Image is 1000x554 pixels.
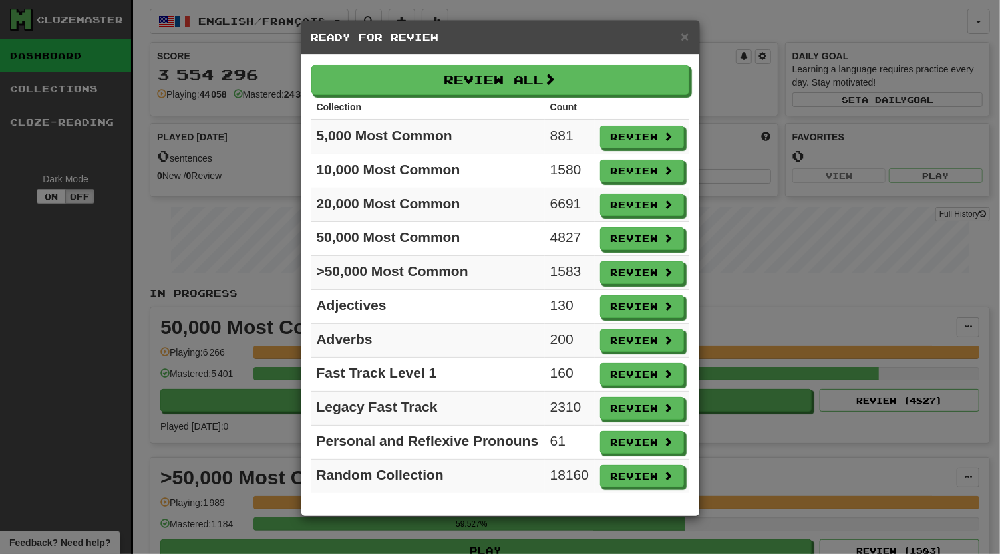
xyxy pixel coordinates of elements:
td: Adjectives [311,290,545,324]
td: Fast Track Level 1 [311,358,545,392]
td: 1580 [545,154,595,188]
th: Collection [311,95,545,120]
td: 6691 [545,188,595,222]
button: Review [600,397,684,420]
td: 5,000 Most Common [311,120,545,154]
button: Review All [311,65,689,95]
td: 50,000 Most Common [311,222,545,256]
button: Review [600,160,684,182]
button: Review [600,295,684,318]
td: 20,000 Most Common [311,188,545,222]
button: Review [600,431,684,454]
button: Review [600,126,684,148]
button: Review [600,465,684,487]
td: 10,000 Most Common [311,154,545,188]
span: × [681,29,689,44]
td: 130 [545,290,595,324]
td: >50,000 Most Common [311,256,545,290]
td: 881 [545,120,595,154]
td: 4827 [545,222,595,256]
td: 18160 [545,460,595,493]
button: Review [600,329,684,352]
td: 2310 [545,392,595,426]
td: Random Collection [311,460,545,493]
td: 200 [545,324,595,358]
button: Review [600,194,684,216]
td: 160 [545,358,595,392]
td: Adverbs [311,324,545,358]
td: 61 [545,426,595,460]
button: Review [600,363,684,386]
h5: Ready for Review [311,31,689,44]
button: Close [681,29,689,43]
button: Review [600,261,684,284]
th: Count [545,95,595,120]
td: Personal and Reflexive Pronouns [311,426,545,460]
button: Review [600,227,684,250]
td: Legacy Fast Track [311,392,545,426]
td: 1583 [545,256,595,290]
